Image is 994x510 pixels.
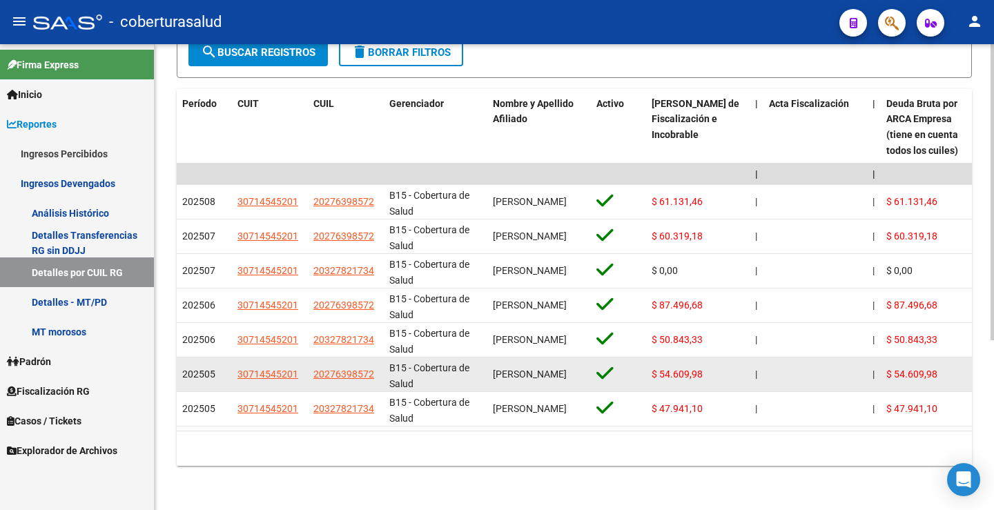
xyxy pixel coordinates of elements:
button: Buscar Registros [188,39,328,66]
span: | [873,168,875,179]
datatable-header-cell: Nombre y Apellido Afiliado [487,89,591,166]
span: [PERSON_NAME] [493,334,567,345]
span: [PERSON_NAME] [493,265,567,276]
span: | [755,231,757,242]
span: 20327821734 [313,265,374,276]
span: $ 0,00 [652,265,678,276]
span: | [873,265,875,276]
span: Buscar Registros [201,46,315,59]
span: [PERSON_NAME] [493,403,567,414]
mat-icon: delete [351,43,368,60]
span: Padrón [7,354,51,369]
span: $ 47.941,10 [652,403,703,414]
span: [PERSON_NAME] [493,196,567,207]
span: | [755,300,757,311]
span: $ 60.319,18 [652,231,703,242]
span: B15 - Cobertura de Salud [389,362,469,389]
span: 202507 [182,265,215,276]
span: | [755,334,757,345]
datatable-header-cell: Activo [591,89,646,166]
span: Firma Express [7,57,79,72]
span: 30714545201 [237,196,298,207]
span: [PERSON_NAME] [493,300,567,311]
span: 202506 [182,300,215,311]
span: Casos / Tickets [7,413,81,429]
mat-icon: search [201,43,217,60]
span: | [755,265,757,276]
span: Activo [596,98,624,109]
span: Borrar Filtros [351,46,451,59]
span: | [755,98,758,109]
span: $ 54.609,98 [652,369,703,380]
datatable-header-cell: | [750,89,763,166]
span: $ 87.496,68 [886,300,937,311]
span: $ 54.609,98 [886,369,937,380]
span: Fiscalización RG [7,384,90,399]
span: [PERSON_NAME] [493,231,567,242]
span: | [873,196,875,207]
datatable-header-cell: CUIL [308,89,384,166]
span: | [755,403,757,414]
span: $ 50.843,33 [652,334,703,345]
span: 20276398572 [313,196,374,207]
span: | [873,403,875,414]
span: 30714545201 [237,300,298,311]
span: Reportes [7,117,57,132]
span: 202506 [182,334,215,345]
span: 30714545201 [237,369,298,380]
span: $ 61.131,46 [652,196,703,207]
mat-icon: person [966,13,983,30]
datatable-header-cell: Deuda Bruta por ARCA Empresa (tiene en cuenta todos los cuiles) [881,89,984,166]
span: | [873,231,875,242]
span: B15 - Cobertura de Salud [389,259,469,286]
span: 30714545201 [237,231,298,242]
span: $ 50.843,33 [886,334,937,345]
span: Acta Fiscalización [769,98,849,109]
span: B15 - Cobertura de Salud [389,328,469,355]
span: | [873,300,875,311]
span: Gerenciador [389,98,444,109]
span: 30714545201 [237,403,298,414]
datatable-header-cell: CUIT [232,89,308,166]
span: Inicio [7,87,42,102]
datatable-header-cell: Gerenciador [384,89,487,166]
datatable-header-cell: Deuda Bruta Neto de Fiscalización e Incobrable [646,89,750,166]
span: | [755,369,757,380]
span: $ 61.131,46 [886,196,937,207]
span: $ 60.319,18 [886,231,937,242]
span: Explorador de Archivos [7,443,117,458]
span: 20276398572 [313,369,374,380]
span: | [873,334,875,345]
span: Deuda Bruta por ARCA Empresa (tiene en cuenta todos los cuiles) [886,98,958,156]
span: [PERSON_NAME] [493,369,567,380]
span: B15 - Cobertura de Salud [389,293,469,320]
span: $ 87.496,68 [652,300,703,311]
datatable-header-cell: Acta Fiscalización [763,89,867,166]
span: | [873,98,875,109]
span: | [755,168,758,179]
span: $ 47.941,10 [886,403,937,414]
datatable-header-cell: Período [177,89,232,166]
span: B15 - Cobertura de Salud [389,397,469,424]
mat-icon: menu [11,13,28,30]
span: - coberturasalud [109,7,222,37]
span: CUIT [237,98,259,109]
span: [PERSON_NAME] de Fiscalización e Incobrable [652,98,739,141]
span: 20327821734 [313,334,374,345]
span: 202508 [182,196,215,207]
span: 30714545201 [237,334,298,345]
div: Open Intercom Messenger [947,463,980,496]
span: B15 - Cobertura de Salud [389,224,469,251]
datatable-header-cell: | [867,89,881,166]
span: CUIL [313,98,334,109]
span: 202505 [182,403,215,414]
span: 202505 [182,369,215,380]
span: 20276398572 [313,300,374,311]
span: 20276398572 [313,231,374,242]
button: Borrar Filtros [339,39,463,66]
span: B15 - Cobertura de Salud [389,190,469,217]
span: $ 0,00 [886,265,913,276]
span: | [873,369,875,380]
span: | [755,196,757,207]
span: 30714545201 [237,265,298,276]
